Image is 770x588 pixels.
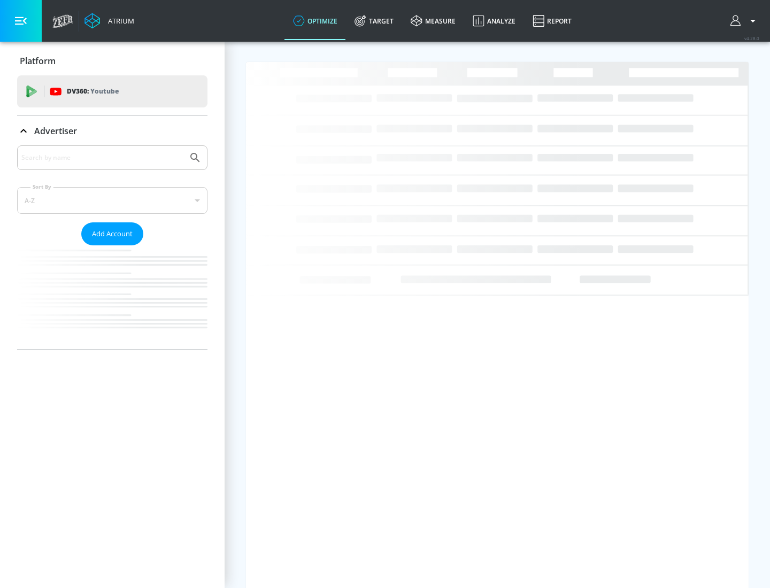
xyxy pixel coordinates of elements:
[21,151,183,165] input: Search by name
[284,2,346,40] a: optimize
[346,2,402,40] a: Target
[402,2,464,40] a: measure
[67,86,119,97] p: DV360:
[30,183,53,190] label: Sort By
[90,86,119,97] p: Youtube
[104,16,134,26] div: Atrium
[17,46,207,76] div: Platform
[17,245,207,349] nav: list of Advertiser
[17,187,207,214] div: A-Z
[17,116,207,146] div: Advertiser
[464,2,524,40] a: Analyze
[17,75,207,107] div: DV360: Youtube
[17,145,207,349] div: Advertiser
[744,35,759,41] span: v 4.28.0
[20,55,56,67] p: Platform
[81,222,143,245] button: Add Account
[84,13,134,29] a: Atrium
[92,228,133,240] span: Add Account
[524,2,580,40] a: Report
[34,125,77,137] p: Advertiser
